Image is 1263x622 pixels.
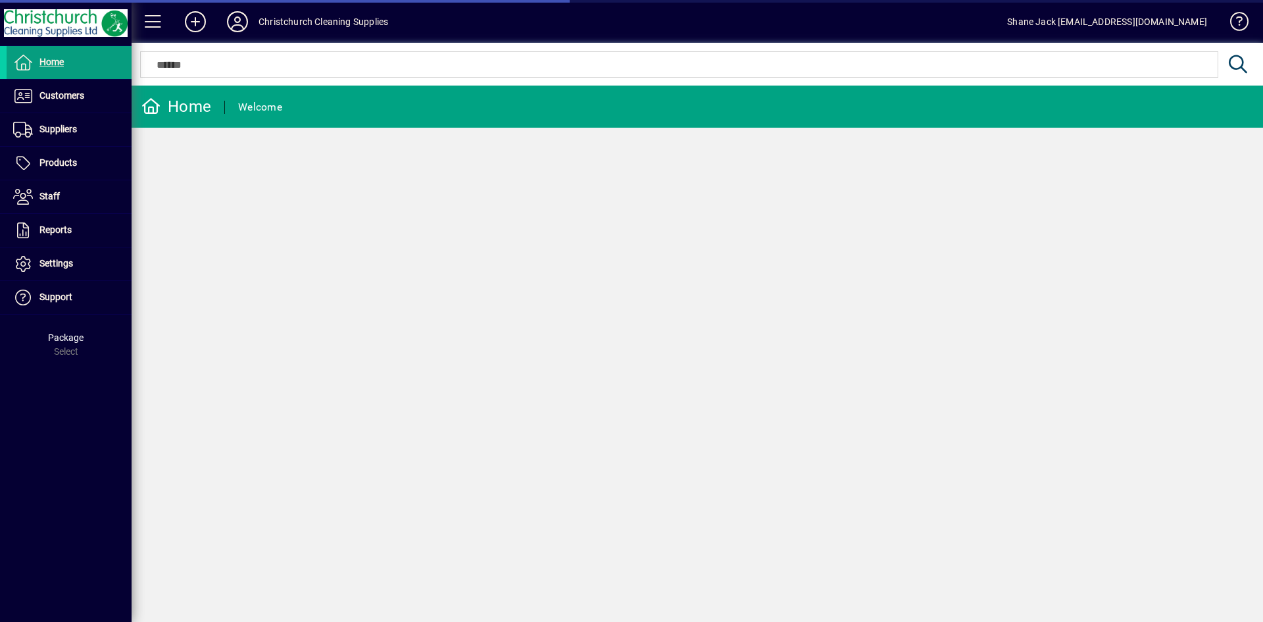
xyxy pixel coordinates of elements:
[174,10,216,34] button: Add
[7,113,132,146] a: Suppliers
[48,332,84,343] span: Package
[1007,11,1207,32] div: Shane Jack [EMAIL_ADDRESS][DOMAIN_NAME]
[39,57,64,67] span: Home
[39,292,72,302] span: Support
[39,90,84,101] span: Customers
[39,224,72,235] span: Reports
[7,80,132,113] a: Customers
[1220,3,1247,45] a: Knowledge Base
[39,191,60,201] span: Staff
[259,11,388,32] div: Christchurch Cleaning Supplies
[7,247,132,280] a: Settings
[7,281,132,314] a: Support
[39,124,77,134] span: Suppliers
[39,258,73,269] span: Settings
[216,10,259,34] button: Profile
[238,97,282,118] div: Welcome
[7,214,132,247] a: Reports
[39,157,77,168] span: Products
[7,180,132,213] a: Staff
[141,96,211,117] div: Home
[7,147,132,180] a: Products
